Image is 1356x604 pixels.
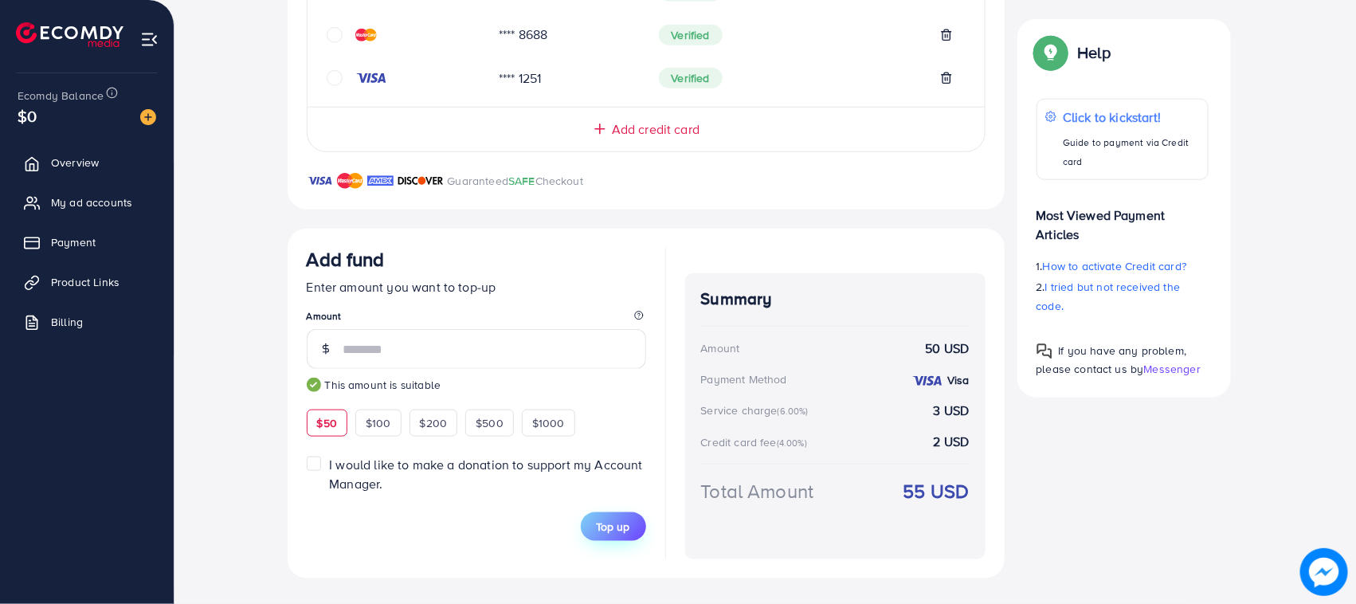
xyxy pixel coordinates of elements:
button: Top up [581,512,646,541]
img: menu [140,30,159,49]
span: $50 [317,415,337,431]
strong: 50 USD [926,339,970,358]
small: (4.00%) [777,437,807,449]
img: logo [16,22,123,47]
span: Verified [659,25,723,45]
img: guide [307,378,321,392]
a: Billing [12,306,162,338]
span: $1000 [532,415,565,431]
img: brand [398,171,444,190]
strong: Visa [947,372,970,388]
p: Click to kickstart! [1063,108,1199,127]
span: I would like to make a donation to support my Account Manager. [329,456,642,492]
span: Payment [51,234,96,250]
span: How to activate Credit card? [1043,258,1186,274]
img: brand [367,171,394,190]
div: Payment Method [701,371,787,387]
span: Verified [659,68,723,88]
span: $100 [366,415,391,431]
img: image [1300,548,1348,596]
h3: Add fund [307,248,385,271]
strong: 2 USD [934,433,970,451]
svg: circle [327,27,343,43]
div: Total Amount [701,477,814,505]
div: Amount [701,340,740,356]
p: 2. [1037,277,1209,316]
p: Help [1078,43,1111,62]
a: Payment [12,226,162,258]
p: Enter amount you want to top-up [307,277,646,296]
img: image [140,109,156,125]
span: Ecomdy Balance [18,88,104,104]
img: brand [307,171,333,190]
span: If you have any problem, please contact us by [1037,343,1187,377]
span: Messenger [1144,361,1201,377]
h4: Summary [701,289,970,309]
small: (6.00%) [778,405,809,418]
span: Top up [597,519,630,535]
a: Overview [12,147,162,178]
p: Guaranteed Checkout [448,171,584,190]
img: credit [355,29,377,41]
p: 1. [1037,257,1209,276]
span: Billing [51,314,83,330]
legend: Amount [307,309,646,329]
span: I tried but not received the code. [1037,279,1181,314]
img: brand [337,171,363,190]
p: Guide to payment via Credit card [1063,133,1199,171]
span: $0 [18,104,37,127]
img: credit [911,375,943,387]
img: credit [355,72,387,84]
span: SAFE [508,173,535,189]
span: $500 [476,415,504,431]
p: Most Viewed Payment Articles [1037,193,1209,244]
span: Product Links [51,274,120,290]
span: $200 [420,415,448,431]
strong: 55 USD [903,477,970,505]
strong: 3 USD [934,402,970,420]
span: My ad accounts [51,194,132,210]
img: Popup guide [1037,343,1052,359]
svg: circle [327,70,343,86]
div: Service charge [701,402,813,418]
div: Credit card fee [701,434,813,450]
img: Popup guide [1037,38,1065,67]
span: Overview [51,155,99,171]
a: Product Links [12,266,162,298]
a: My ad accounts [12,186,162,218]
span: Add credit card [612,120,700,139]
small: This amount is suitable [307,377,646,393]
